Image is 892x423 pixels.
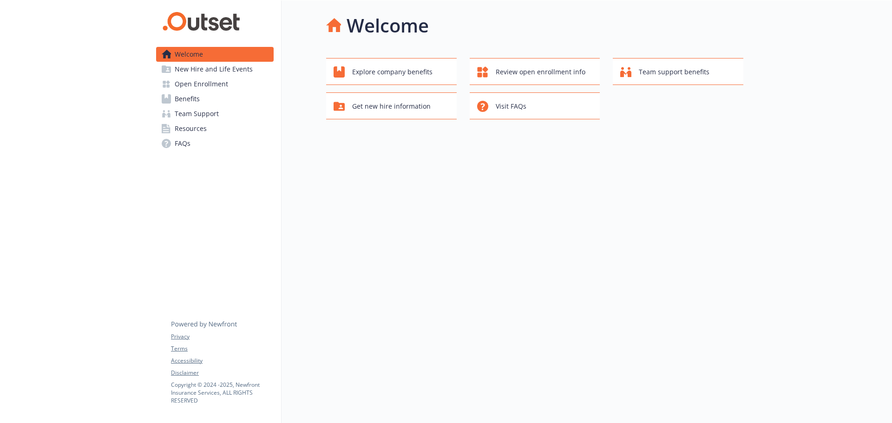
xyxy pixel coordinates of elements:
button: Team support benefits [613,58,743,85]
span: New Hire and Life Events [175,62,253,77]
button: Explore company benefits [326,58,457,85]
a: Welcome [156,47,274,62]
a: Terms [171,345,273,353]
span: Open Enrollment [175,77,228,91]
a: Open Enrollment [156,77,274,91]
a: Team Support [156,106,274,121]
a: Accessibility [171,357,273,365]
span: FAQs [175,136,190,151]
a: Disclaimer [171,369,273,377]
span: Explore company benefits [352,63,433,81]
span: Review open enrollment info [496,63,585,81]
button: Visit FAQs [470,92,600,119]
span: Resources [175,121,207,136]
a: New Hire and Life Events [156,62,274,77]
p: Copyright © 2024 - 2025 , Newfront Insurance Services, ALL RIGHTS RESERVED [171,381,273,404]
a: FAQs [156,136,274,151]
button: Review open enrollment info [470,58,600,85]
h1: Welcome [347,12,429,39]
span: Team support benefits [639,63,709,81]
span: Benefits [175,91,200,106]
a: Resources [156,121,274,136]
a: Privacy [171,332,273,341]
span: Visit FAQs [496,98,526,115]
span: Team Support [175,106,219,121]
a: Benefits [156,91,274,106]
span: Get new hire information [352,98,431,115]
button: Get new hire information [326,92,457,119]
span: Welcome [175,47,203,62]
